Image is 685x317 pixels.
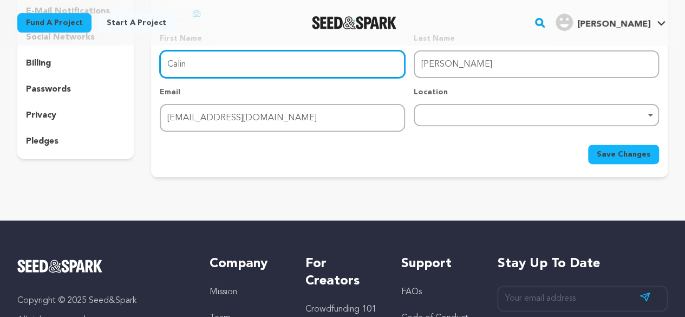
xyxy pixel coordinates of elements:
[17,133,134,150] button: pledges
[588,145,659,164] button: Save Changes
[26,57,51,70] p: billing
[577,20,650,29] span: [PERSON_NAME]
[17,294,188,307] p: Copyright © 2025 Seed&Spark
[497,286,668,312] input: Your email address
[17,260,102,273] img: Seed&Spark Logo
[401,255,475,273] h5: Support
[17,55,134,72] button: billing
[497,255,668,273] h5: Stay up to date
[414,87,659,98] p: Location
[160,87,405,98] p: Email
[17,81,134,98] button: passwords
[305,255,380,290] h5: For Creators
[414,50,659,78] input: Last Name
[553,11,668,34] span: Calin F.'s Profile
[597,149,650,160] span: Save Changes
[17,260,188,273] a: Seed&Spark Homepage
[160,50,405,78] input: First Name
[26,135,58,148] p: pledges
[160,104,405,132] input: Email
[312,16,397,29] a: Seed&Spark Homepage
[305,305,376,314] a: Crowdfunding 101
[17,13,92,33] a: Fund a project
[26,83,71,96] p: passwords
[26,109,56,122] p: privacy
[401,288,422,296] a: FAQs
[556,14,650,31] div: Calin F.'s Profile
[17,107,134,124] button: privacy
[553,11,668,31] a: Calin F.'s Profile
[312,16,397,29] img: Seed&Spark Logo Dark Mode
[556,14,573,31] img: user.png
[210,255,284,273] h5: Company
[210,288,237,296] a: Mission
[98,13,175,33] a: Start a project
